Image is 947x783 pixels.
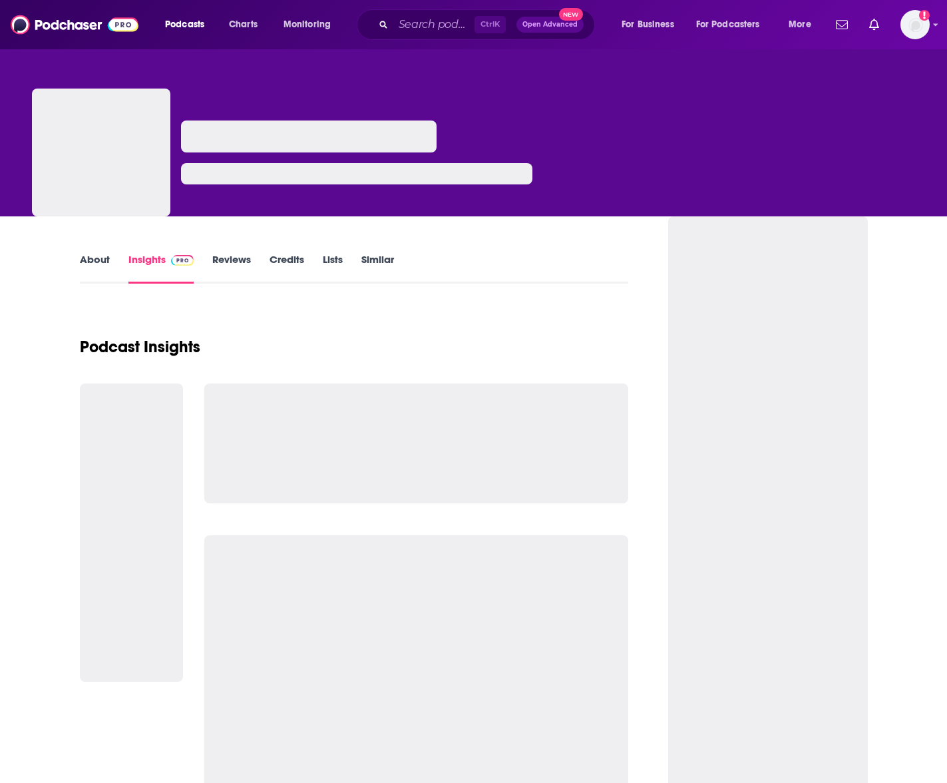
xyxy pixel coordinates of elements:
[171,255,194,266] img: Podchaser Pro
[696,15,760,34] span: For Podcasters
[270,253,304,284] a: Credits
[522,21,578,28] span: Open Advanced
[156,14,222,35] button: open menu
[212,253,251,284] a: Reviews
[864,13,884,36] a: Show notifications dropdown
[687,14,779,35] button: open menu
[789,15,811,34] span: More
[900,10,930,39] button: Show profile menu
[11,12,138,37] img: Podchaser - Follow, Share and Rate Podcasts
[80,337,200,357] h1: Podcast Insights
[516,17,584,33] button: Open AdvancedNew
[80,253,110,284] a: About
[474,16,506,33] span: Ctrl K
[900,10,930,39] span: Logged in as angelahattar
[220,14,266,35] a: Charts
[612,14,691,35] button: open menu
[393,14,474,35] input: Search podcasts, credits, & more...
[831,13,853,36] a: Show notifications dropdown
[919,10,930,21] svg: Add a profile image
[274,14,348,35] button: open menu
[622,15,674,34] span: For Business
[229,15,258,34] span: Charts
[779,14,828,35] button: open menu
[323,253,343,284] a: Lists
[165,15,204,34] span: Podcasts
[284,15,331,34] span: Monitoring
[559,8,583,21] span: New
[128,253,194,284] a: InsightsPodchaser Pro
[369,9,608,40] div: Search podcasts, credits, & more...
[900,10,930,39] img: User Profile
[361,253,394,284] a: Similar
